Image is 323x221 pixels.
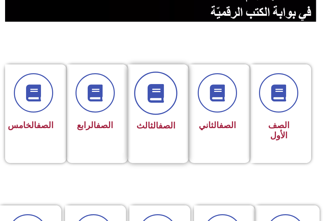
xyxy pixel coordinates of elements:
[8,120,53,130] span: الخامس
[136,121,175,130] span: الثالث
[268,120,289,140] span: الصف الأول
[219,120,236,130] a: الصف
[77,120,113,130] span: الرابع
[96,120,113,130] a: الصف
[37,120,53,130] a: الصف
[158,121,175,130] a: الصف
[199,120,236,130] span: الثاني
